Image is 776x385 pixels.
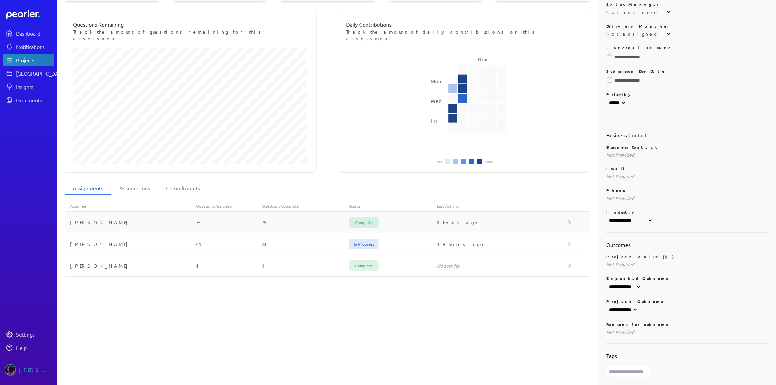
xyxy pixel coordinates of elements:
input: Type here to add tags [606,366,652,377]
p: Sales Manager [606,2,768,7]
div: Projects [16,57,53,63]
a: Help [3,342,54,354]
div: Help [16,344,53,351]
div: [PERSON_NAME] [65,262,196,269]
p: Questions Remaining [73,20,308,28]
div: Last Activity [437,203,568,209]
input: Please choose a due date [606,54,768,60]
li: Commitments [158,182,208,195]
p: Reasons for outcome [606,322,768,327]
div: Questions Assigned [196,203,262,209]
p: Phone [606,188,768,193]
div: 2 hours ago [437,219,568,226]
p: Business Contact [606,144,768,150]
p: Track the amount of questions remaining for this assessment. [73,28,308,42]
span: Not Provided [606,329,634,335]
div: 1 [196,262,262,269]
div: 41 [196,241,262,247]
span: Complete [349,260,378,271]
li: Less [435,160,442,164]
a: Documents [3,94,54,106]
a: Projects [3,54,54,66]
li: Assignments [65,182,111,195]
span: In Progress [349,239,378,249]
span: Not Provided [606,261,634,267]
h2: Tags [606,352,768,360]
span: Not Provided [606,195,634,201]
div: 75 [262,219,349,226]
div: Not assigned [606,9,659,15]
div: Dashboard [16,30,53,37]
img: Ryan Baird [5,364,16,376]
div: Notifications [16,43,53,50]
a: [GEOGRAPHIC_DATA] [3,67,54,79]
p: Submisson Due Date [606,68,768,74]
p: Internal Due Date [606,45,768,50]
div: Settings [16,331,53,338]
p: Industry [606,209,768,215]
div: 75 [196,219,262,226]
div: [GEOGRAPHIC_DATA] [16,70,66,77]
div: 1 [262,262,349,269]
span: Complete [349,217,378,228]
div: Documents [16,97,53,103]
a: Notifications [3,41,54,53]
span: Not Provided [606,152,634,158]
a: Insights [3,81,54,93]
div: Not assigned [606,30,659,37]
div: No activity [437,262,568,269]
p: Project Value ($) [606,254,768,259]
text: Mon [431,78,442,84]
div: 24 [262,241,349,247]
a: Ryan Baird's photo[PERSON_NAME] [3,362,54,378]
div: Questions Complete [262,203,349,209]
div: Assignee [65,203,196,209]
li: More [485,160,494,164]
div: [PERSON_NAME] [19,364,52,376]
p: Priority [606,92,768,97]
div: Status [349,203,437,209]
p: Track the amount of daily contributions on this assessment. [346,28,582,42]
text: Nov [478,56,488,62]
p: Expected Outcome [606,276,768,281]
div: [PERSON_NAME] [65,241,196,247]
p: Daily Contributions [346,20,582,28]
h2: Outcomes [606,241,768,249]
span: Not Provided [606,173,634,179]
a: Dashboard [3,27,54,39]
text: Fri [431,117,437,124]
a: Settings [3,328,54,340]
h2: Business Contact [606,131,768,139]
a: Dashboard [6,10,54,19]
div: [PERSON_NAME] [65,219,196,226]
li: Assumptions [111,182,158,195]
p: Delivery Manager [606,23,768,29]
input: Please choose a due date [606,77,768,84]
div: 19 hours ago [437,241,568,247]
p: Project Outcome [606,299,768,304]
p: Email [606,166,768,171]
div: Insights [16,83,53,90]
text: Wed [431,97,442,104]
